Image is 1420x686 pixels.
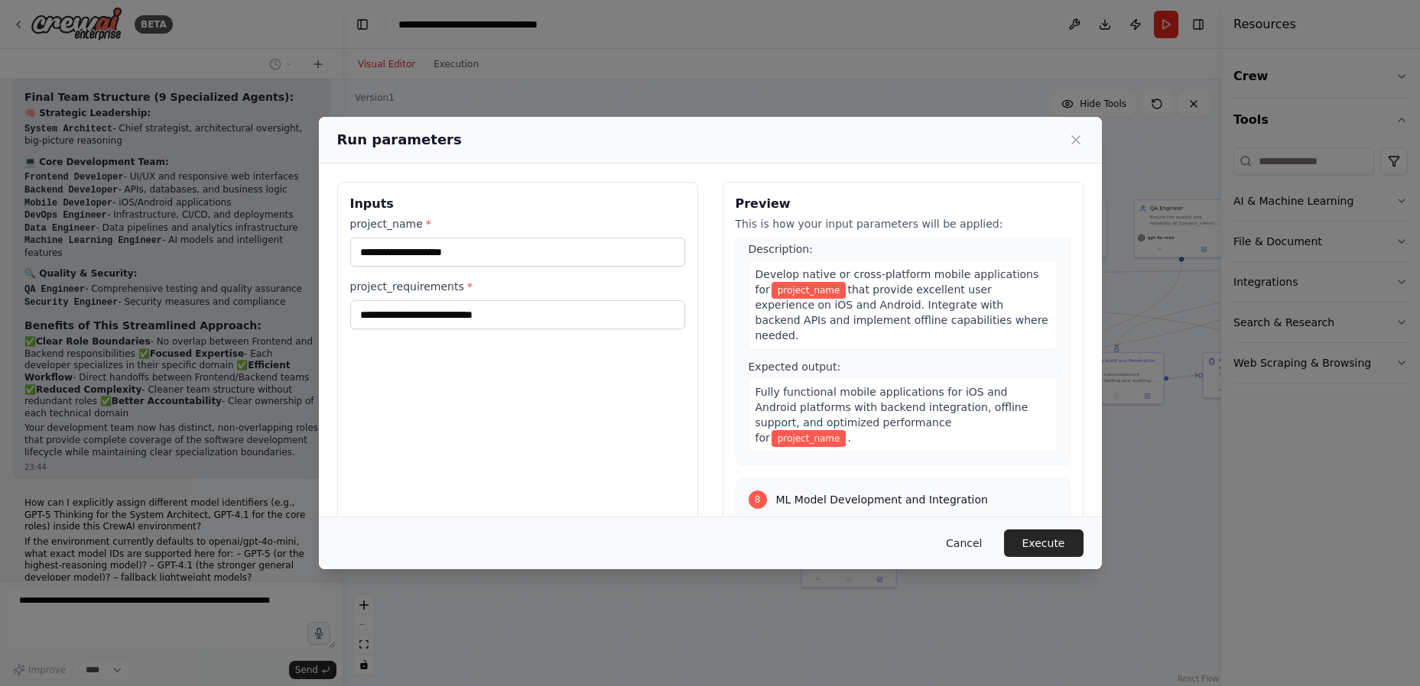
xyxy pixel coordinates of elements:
button: Execute [1004,529,1084,557]
span: Description: [749,243,813,255]
label: project_name [350,216,685,231]
h3: Inputs [350,195,685,213]
span: Develop native or cross-platform mobile applications for [755,268,1039,296]
label: project_requirements [350,279,685,294]
span: Variable: project_name [772,282,846,299]
button: Cancel [934,529,994,557]
div: 8 [749,490,767,509]
h2: Run parameters [337,129,462,150]
span: Fully functional mobile applications for iOS and Android platforms with backend integration, offl... [755,386,1028,444]
span: that provide excellent user experience on iOS and Android. Integrate with backend APIs and implem... [755,283,1048,341]
span: Expected output: [749,361,841,373]
h3: Preview [736,195,1071,213]
span: Variable: project_name [772,430,846,447]
span: ML Model Development and Integration [776,492,988,507]
span: . [847,432,850,444]
p: This is how your input parameters will be applied: [736,216,1071,231]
